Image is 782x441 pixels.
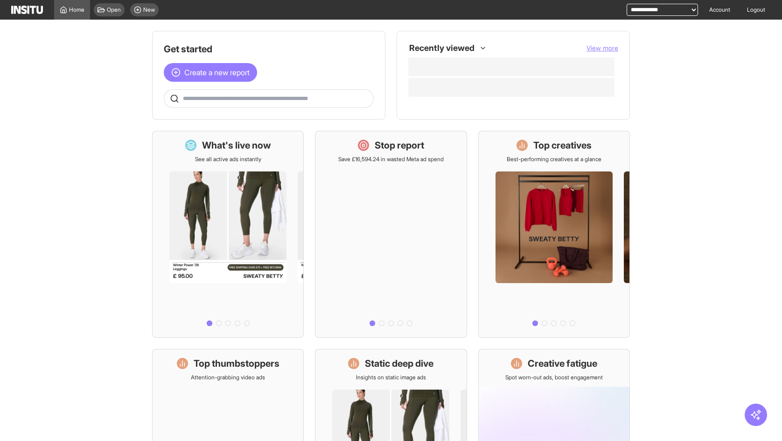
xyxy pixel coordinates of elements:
[107,6,121,14] span: Open
[164,43,374,56] h1: Get started
[194,357,279,370] h1: Top thumbstoppers
[375,139,424,152] h1: Stop report
[11,6,43,14] img: Logo
[191,374,265,381] p: Attention-grabbing video ads
[202,139,271,152] h1: What's live now
[586,43,618,53] button: View more
[69,6,84,14] span: Home
[356,374,426,381] p: Insights on static image ads
[478,131,630,338] a: Top creativesBest-performing creatives at a glance
[164,63,257,82] button: Create a new report
[365,357,433,370] h1: Static deep dive
[586,44,618,52] span: View more
[184,67,250,78] span: Create a new report
[315,131,467,338] a: Stop reportSave £16,594.24 in wasted Meta ad spend
[338,156,444,163] p: Save £16,594.24 in wasted Meta ad spend
[143,6,155,14] span: New
[507,156,601,163] p: Best-performing creatives at a glance
[533,139,592,152] h1: Top creatives
[195,156,261,163] p: See all active ads instantly
[152,131,304,338] a: What's live nowSee all active ads instantly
